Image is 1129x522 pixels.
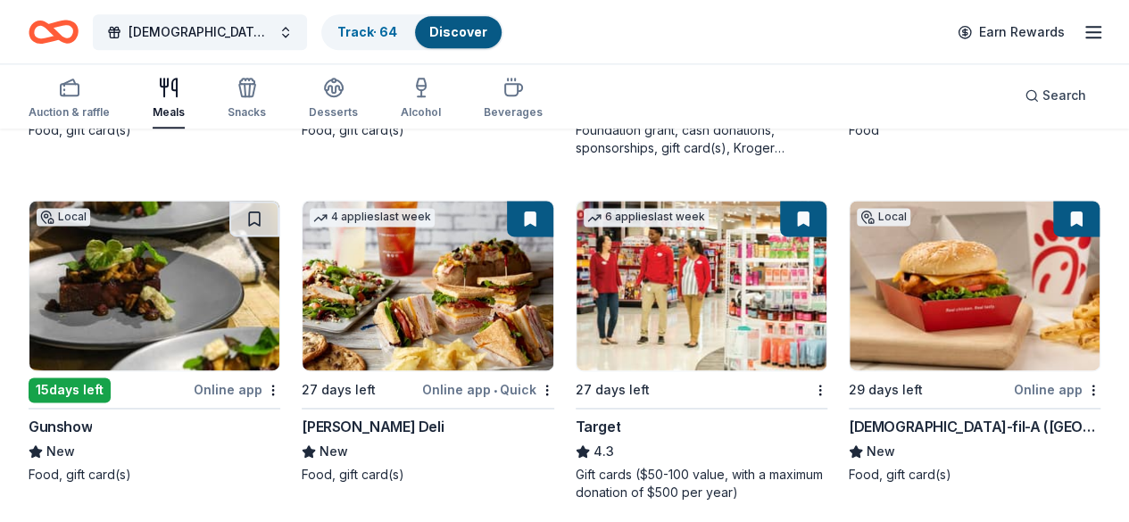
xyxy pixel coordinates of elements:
[484,70,543,128] button: Beverages
[29,11,79,53] a: Home
[429,24,487,39] a: Discover
[302,121,553,139] div: Food, gift card(s)
[1014,378,1100,401] div: Online app
[594,441,614,462] span: 4.3
[849,379,923,401] div: 29 days left
[153,105,185,120] div: Meals
[849,416,1100,437] div: [DEMOGRAPHIC_DATA]-fil-A ([GEOGRAPHIC_DATA])
[850,201,1100,370] img: Image for Chick-fil-A (Stone Mountain)
[153,70,185,128] button: Meals
[1010,78,1100,113] button: Search
[576,379,650,401] div: 27 days left
[849,466,1100,484] div: Food, gift card(s)
[228,70,266,128] button: Snacks
[194,378,280,401] div: Online app
[577,201,826,370] img: Image for Target
[337,24,397,39] a: Track· 64
[303,201,552,370] img: Image for McAlister's Deli
[309,105,358,120] div: Desserts
[401,105,441,120] div: Alcohol
[228,105,266,120] div: Snacks
[93,14,307,50] button: [DEMOGRAPHIC_DATA] immigrants Advocacy summit
[29,416,92,437] div: Gunshow
[46,441,75,462] span: New
[849,121,1100,139] div: Food
[29,105,110,120] div: Auction & raffle
[29,121,280,139] div: Food, gift card(s)
[576,416,621,437] div: Target
[302,200,553,484] a: Image for McAlister's Deli4 applieslast week27 days leftOnline app•Quick[PERSON_NAME] DeliNewFood...
[29,377,111,402] div: 15 days left
[37,208,90,226] div: Local
[302,466,553,484] div: Food, gift card(s)
[321,14,503,50] button: Track· 64Discover
[401,70,441,128] button: Alcohol
[584,208,709,227] div: 6 applies last week
[310,208,435,227] div: 4 applies last week
[576,466,827,501] div: Gift cards ($50-100 value, with a maximum donation of $500 per year)
[129,21,271,43] span: [DEMOGRAPHIC_DATA] immigrants Advocacy summit
[302,416,444,437] div: [PERSON_NAME] Deli
[320,441,348,462] span: New
[29,201,279,370] img: Image for Gunshow
[302,379,376,401] div: 27 days left
[494,383,497,397] span: •
[857,208,910,226] div: Local
[576,121,827,157] div: Foundation grant, cash donations, sponsorships, gift card(s), Kroger products
[947,16,1075,48] a: Earn Rewards
[309,70,358,128] button: Desserts
[867,441,895,462] span: New
[484,105,543,120] div: Beverages
[1042,85,1086,106] span: Search
[29,70,110,128] button: Auction & raffle
[849,200,1100,484] a: Image for Chick-fil-A (Stone Mountain)Local29 days leftOnline app[DEMOGRAPHIC_DATA]-fil-A ([GEOGR...
[422,378,554,401] div: Online app Quick
[576,200,827,501] a: Image for Target6 applieslast week27 days leftTarget4.3Gift cards ($50-100 value, with a maximum ...
[29,200,280,484] a: Image for GunshowLocal15days leftOnline appGunshowNewFood, gift card(s)
[29,466,280,484] div: Food, gift card(s)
